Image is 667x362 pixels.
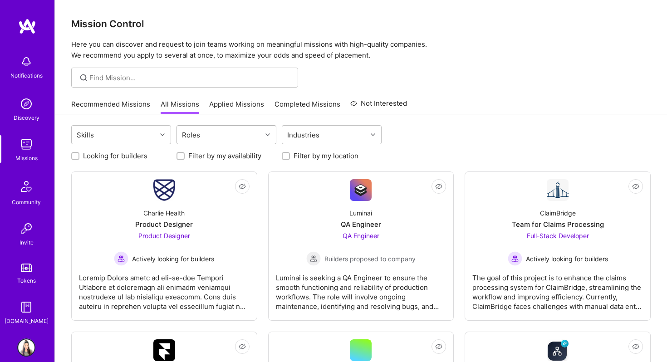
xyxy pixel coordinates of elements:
a: All Missions [161,99,199,114]
span: Actively looking for builders [526,254,608,264]
a: Not Interested [350,98,407,114]
i: icon Chevron [265,132,270,137]
img: Actively looking for builders [508,251,522,266]
img: Community [15,176,37,197]
span: Actively looking for builders [132,254,214,264]
img: Company Logo [350,179,372,201]
img: Company Logo [547,339,569,361]
div: QA Engineer [341,220,381,229]
div: ClaimBridge [540,208,576,218]
div: Invite [20,238,34,247]
div: Notifications [10,71,43,80]
div: Luminai [349,208,372,218]
div: Tokens [17,276,36,285]
img: tokens [21,264,32,272]
span: Product Designer [138,232,190,240]
img: teamwork [17,135,35,153]
img: bell [17,53,35,71]
i: icon EyeClosed [435,343,442,350]
h3: Mission Control [71,18,651,29]
span: Full-Stack Developer [527,232,589,240]
img: Company Logo [153,179,175,201]
img: discovery [17,95,35,113]
img: Invite [17,220,35,238]
i: icon SearchGrey [78,73,89,83]
div: Charlie Health [143,208,185,218]
div: Team for Claims Processing [512,220,604,229]
span: QA Engineer [343,232,379,240]
label: Filter by my location [294,151,358,161]
div: Luminai is seeking a QA Engineer to ensure the smooth functioning and reliability of production w... [276,266,446,311]
img: User Avatar [17,338,35,357]
i: icon EyeClosed [239,343,246,350]
img: guide book [17,298,35,316]
label: Looking for builders [83,151,147,161]
i: icon Chevron [371,132,375,137]
img: Actively looking for builders [114,251,128,266]
a: User Avatar [15,338,38,357]
div: Community [12,197,41,207]
div: Roles [180,128,202,142]
a: Company LogoClaimBridgeTeam for Claims ProcessingFull-Stack Developer Actively looking for builde... [472,179,643,313]
a: Company LogoCharlie HealthProduct DesignerProduct Designer Actively looking for buildersActively ... [79,179,250,313]
i: icon EyeClosed [632,343,639,350]
div: Skills [74,128,96,142]
div: Discovery [14,113,39,122]
img: Company Logo [547,179,569,201]
a: Applied Missions [209,99,264,114]
input: Find Mission... [89,73,291,83]
i: icon EyeClosed [632,183,639,190]
div: The goal of this project is to enhance the claims processing system for ClaimBridge, streamlining... [472,266,643,311]
a: Completed Missions [275,99,340,114]
i: icon Chevron [160,132,165,137]
p: Here you can discover and request to join teams working on meaningful missions with high-quality ... [71,39,651,61]
i: icon EyeClosed [435,183,442,190]
a: Company LogoLuminaiQA EngineerQA Engineer Builders proposed to companyBuilders proposed to compan... [276,179,446,313]
div: Industries [285,128,322,142]
img: Company Logo [153,339,175,361]
img: Builders proposed to company [306,251,321,266]
label: Filter by my availability [188,151,261,161]
span: Builders proposed to company [324,254,416,264]
div: Loremip Dolors ametc ad eli-se-doe Tempori Utlabore et doloremagn ali enimadm veniamqui nostrudex... [79,266,250,311]
div: Missions [15,153,38,163]
img: logo [18,18,36,34]
a: Recommended Missions [71,99,150,114]
div: [DOMAIN_NAME] [5,316,49,326]
div: Product Designer [135,220,193,229]
i: icon EyeClosed [239,183,246,190]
